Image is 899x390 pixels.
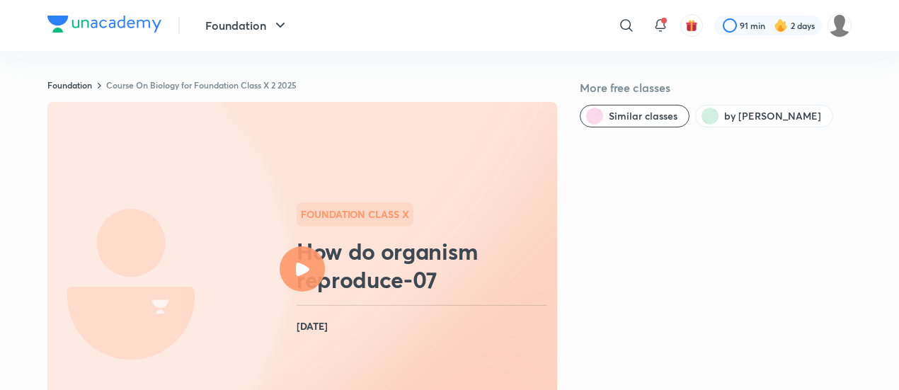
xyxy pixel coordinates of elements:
[47,16,161,33] img: Company Logo
[828,13,852,38] img: Rounak Sharma
[580,105,689,127] button: Similar classes
[106,79,297,91] a: Course On Biology for Foundation Class X 2 2025
[47,79,92,91] a: Foundation
[297,237,551,294] h2: How do organism reproduce-07
[774,18,788,33] img: streak
[695,105,833,127] button: by Neha Kansara
[197,11,297,40] button: Foundation
[680,14,703,37] button: avatar
[47,16,161,36] a: Company Logo
[609,109,677,123] span: Similar classes
[685,19,698,32] img: avatar
[724,109,821,123] span: by Neha Kansara
[580,79,852,96] h5: More free classes
[297,317,551,335] h4: [DATE]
